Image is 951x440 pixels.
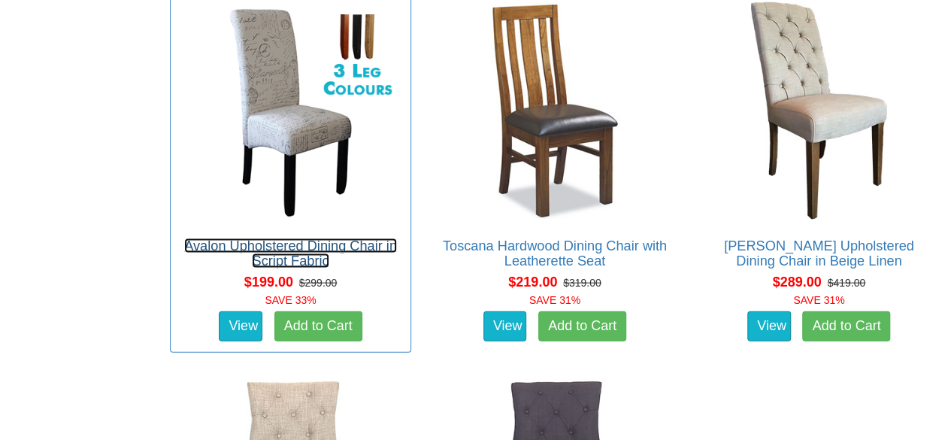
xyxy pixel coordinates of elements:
del: $419.00 [827,277,865,289]
del: $299.00 [299,277,338,289]
a: View [483,311,527,341]
span: $289.00 [773,275,822,290]
a: Add to Cart [538,311,626,341]
a: Add to Cart [274,311,362,341]
a: [PERSON_NAME] Upholstered Dining Chair in Beige Linen [724,238,914,269]
font: SAVE 31% [793,294,844,306]
font: SAVE 31% [529,294,580,306]
del: $319.00 [563,277,601,289]
a: Add to Cart [802,311,890,341]
font: SAVE 33% [265,294,316,306]
a: View [747,311,791,341]
span: $199.00 [244,275,293,290]
a: Avalon Upholstered Dining Chair in Script Fabric [184,238,397,269]
span: $219.00 [508,275,557,290]
a: View [219,311,262,341]
a: Toscana Hardwood Dining Chair with Leatherette Seat [443,238,667,269]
